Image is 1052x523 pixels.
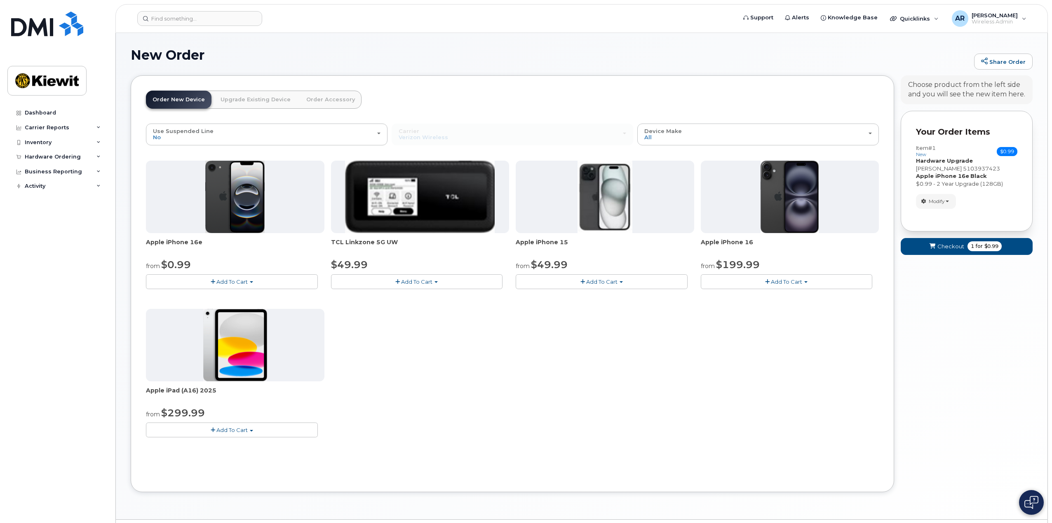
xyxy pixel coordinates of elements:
p: Your Order Items [916,126,1017,138]
div: Apple iPad (A16) 2025 [146,386,324,403]
img: Open chat [1024,496,1038,509]
span: Use Suspended Line [153,128,214,134]
span: $0.99 [997,147,1017,156]
img: iphone15.jpg [578,161,632,233]
button: Add To Cart [146,423,318,437]
span: Add To Cart [771,278,802,285]
span: No [153,134,161,140]
button: Checkout 1 for $0.99 [901,238,1033,255]
h3: Item [916,145,936,157]
small: from [146,411,160,418]
a: Share Order [974,54,1033,70]
img: linkzone5g.png [345,161,495,233]
a: Order New Device [146,91,211,109]
a: Upgrade Existing Device [214,91,297,109]
span: $299.99 [161,407,205,419]
button: Device Make All [637,124,879,145]
button: Add To Cart [331,274,503,289]
span: [PERSON_NAME] [916,165,962,172]
button: Add To Cart [701,274,873,289]
div: $0.99 - 2 Year Upgrade (128GB) [916,180,1017,188]
span: Checkout [937,243,964,250]
small: new [916,152,926,157]
span: $0.99 [161,259,191,271]
span: All [644,134,652,140]
span: 1 [971,243,974,250]
a: Order Accessory [300,91,362,109]
span: $0.99 [984,243,998,250]
span: Add To Cart [586,278,618,285]
img: iphone16e.png [205,161,265,233]
strong: Hardware Upgrade [916,157,973,164]
span: Add To Cart [216,278,248,285]
button: Add To Cart [516,274,688,289]
span: $49.99 [331,259,368,271]
img: ipad_11.png [203,309,267,381]
div: Apple iPhone 15 [516,238,694,254]
span: Modify [929,198,945,205]
h1: New Order [131,48,970,62]
div: TCL Linkzone 5G UW [331,238,510,254]
div: Apple iPhone 16e [146,238,324,254]
button: Use Suspended Line No [146,124,387,145]
img: iphone_16_plus.png [761,161,819,233]
span: Add To Cart [216,427,248,433]
div: Apple iPhone 16 [701,238,879,254]
span: Add To Cart [401,278,432,285]
span: $199.99 [716,259,760,271]
span: Device Make [644,128,682,134]
span: $49.99 [531,259,568,271]
button: Add To Cart [146,274,318,289]
div: Choose product from the left side and you will see the new item here. [908,80,1025,99]
span: 5103937423 [963,165,1000,172]
small: from [516,262,530,270]
strong: Apple iPhone 16e [916,173,969,179]
small: from [146,262,160,270]
strong: Black [970,173,987,179]
small: from [701,262,715,270]
span: for [974,243,984,250]
button: Modify [916,194,956,208]
span: #1 [928,145,936,151]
